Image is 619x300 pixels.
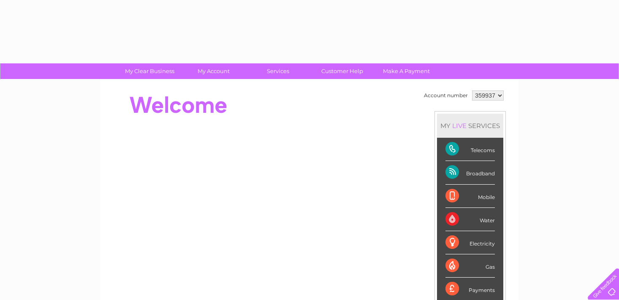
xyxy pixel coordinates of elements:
a: My Clear Business [115,63,185,79]
div: Broadband [445,161,495,184]
a: Services [243,63,313,79]
div: Telecoms [445,138,495,161]
a: Customer Help [307,63,377,79]
div: Water [445,208,495,231]
div: Gas [445,254,495,278]
a: My Account [179,63,249,79]
div: Mobile [445,185,495,208]
a: Make A Payment [372,63,441,79]
div: LIVE [451,122,468,130]
div: Electricity [445,231,495,254]
div: MY SERVICES [437,114,503,138]
td: Account number [422,88,470,103]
